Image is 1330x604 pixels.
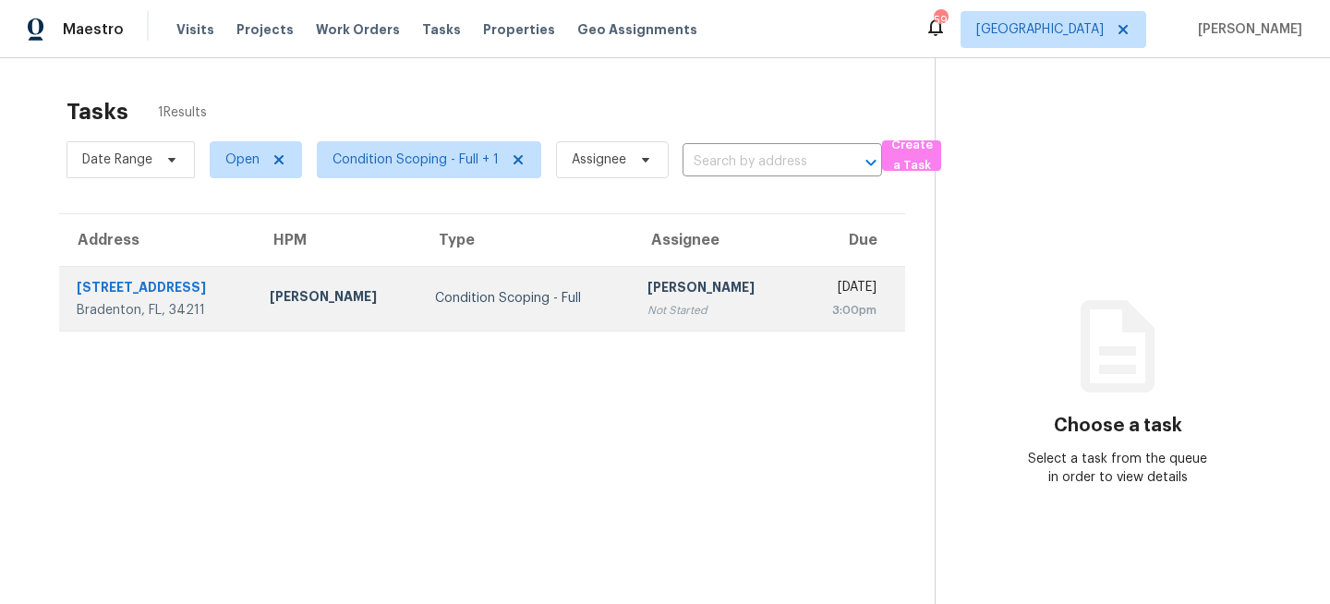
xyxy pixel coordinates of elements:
span: Properties [483,20,555,39]
th: Assignee [633,214,798,266]
h2: Tasks [66,103,128,121]
span: Maestro [63,20,124,39]
div: Condition Scoping - Full [435,289,618,308]
span: Assignee [572,151,626,169]
div: [PERSON_NAME] [270,287,405,310]
span: Visits [176,20,214,39]
input: Search by address [683,148,830,176]
span: Create a Task [891,135,932,177]
th: Address [59,214,255,266]
span: Geo Assignments [577,20,697,39]
div: Bradenton, FL, 34211 [77,301,240,320]
th: Type [420,214,633,266]
span: Condition Scoping - Full + 1 [332,151,499,169]
h3: Choose a task [1054,417,1182,435]
div: [DATE] [814,278,877,301]
div: Not Started [647,301,783,320]
span: 1 Results [158,103,207,122]
div: [STREET_ADDRESS] [77,278,240,301]
div: 59 [934,11,947,30]
th: HPM [255,214,420,266]
button: Open [858,150,884,175]
div: Select a task from the queue in order to view details [1027,450,1210,487]
span: Work Orders [316,20,400,39]
div: [PERSON_NAME] [647,278,783,301]
span: [PERSON_NAME] [1191,20,1302,39]
span: [GEOGRAPHIC_DATA] [976,20,1104,39]
div: 3:00pm [814,301,877,320]
button: Create a Task [882,140,941,171]
span: Open [225,151,260,169]
span: Projects [236,20,294,39]
th: Due [799,214,905,266]
span: Tasks [422,23,461,36]
span: Date Range [82,151,152,169]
